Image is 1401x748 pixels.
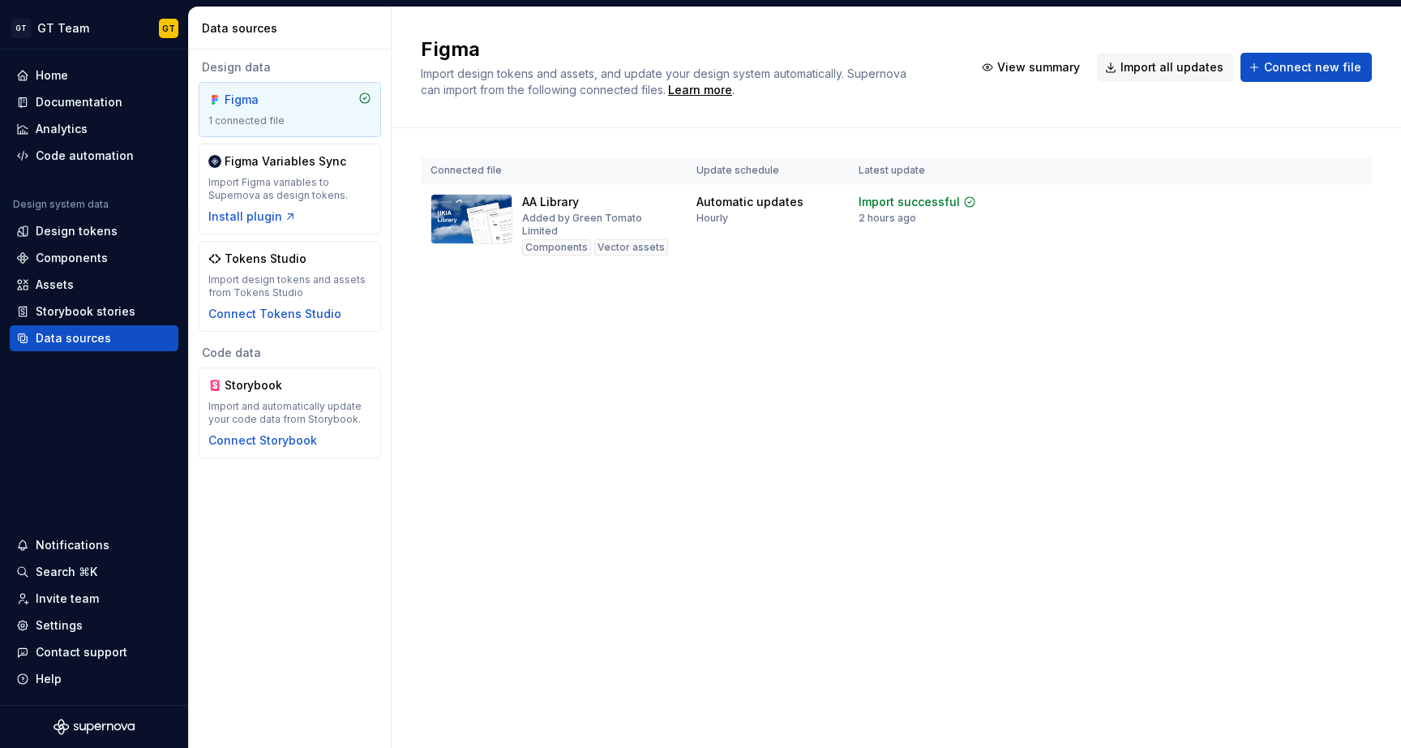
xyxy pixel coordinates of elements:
[36,250,108,266] div: Components
[594,239,668,256] div: Vector assets
[666,84,735,97] span: .
[36,121,88,137] div: Analytics
[10,272,178,298] a: Assets
[36,223,118,239] div: Design tokens
[3,11,185,45] button: GTGT TeamGT
[162,22,175,35] div: GT
[199,82,381,137] a: Figma1 connected file
[10,586,178,612] a: Invite team
[1264,59,1361,75] span: Connect new file
[199,345,381,361] div: Code data
[199,368,381,458] a: StorybookImport and automatically update your code data from Storybook.Connect Storybook
[36,537,109,553] div: Notifications
[10,613,178,638] a: Settings
[36,330,111,346] div: Data sources
[522,212,677,238] div: Added by Green Tomato Limited
[36,148,134,164] div: Code automation
[668,82,732,98] a: Learn more
[10,299,178,325] a: Storybook stories
[696,194,803,210] div: Automatic updates
[421,67,910,97] span: Import design tokens and assets, and update your design system automatically. Supernova can impor...
[10,62,178,88] a: Home
[208,273,371,299] div: Import design tokens and assets from Tokens Studio
[10,143,178,169] a: Code automation
[10,245,178,271] a: Components
[36,67,68,84] div: Home
[696,212,728,225] div: Hourly
[36,94,122,110] div: Documentation
[421,37,954,62] h2: Figma
[1240,53,1372,82] button: Connect new file
[10,116,178,142] a: Analytics
[10,639,178,665] button: Contact support
[13,198,109,211] div: Design system data
[10,89,178,115] a: Documentation
[36,617,83,634] div: Settings
[36,277,74,293] div: Assets
[1120,59,1223,75] span: Import all updates
[225,153,346,170] div: Figma Variables Sync
[199,144,381,234] a: Figma Variables SyncImport Figma variables to Supernova as design tokens.Install plugin
[208,432,317,449] button: Connect Storybook
[225,377,302,393] div: Storybook
[36,564,97,580] div: Search ⌘K
[208,400,371,426] div: Import and automatically update your code data from Storybook.
[522,194,579,210] div: AA Library
[208,306,341,322] button: Connect Tokens Studio
[10,325,178,351] a: Data sources
[859,194,960,210] div: Import successful
[225,92,302,108] div: Figma
[202,20,384,37] div: Data sources
[208,176,371,202] div: Import Figma variables to Supernova as design tokens.
[11,19,31,38] div: GT
[36,303,135,320] div: Storybook stories
[849,157,1018,184] th: Latest update
[10,559,178,585] button: Search ⌘K
[54,719,135,735] svg: Supernova Logo
[199,241,381,332] a: Tokens StudioImport design tokens and assets from Tokens StudioConnect Tokens Studio
[36,591,99,607] div: Invite team
[208,114,371,127] div: 1 connected file
[859,212,916,225] div: 2 hours ago
[1097,53,1234,82] button: Import all updates
[36,671,62,687] div: Help
[687,157,849,184] th: Update schedule
[997,59,1080,75] span: View summary
[37,20,89,37] div: GT Team
[421,157,687,184] th: Connected file
[522,239,591,256] div: Components
[36,644,127,660] div: Contact support
[208,208,297,225] button: Install plugin
[225,251,306,267] div: Tokens Studio
[974,53,1090,82] button: View summary
[10,666,178,692] button: Help
[10,218,178,244] a: Design tokens
[10,532,178,558] button: Notifications
[199,59,381,75] div: Design data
